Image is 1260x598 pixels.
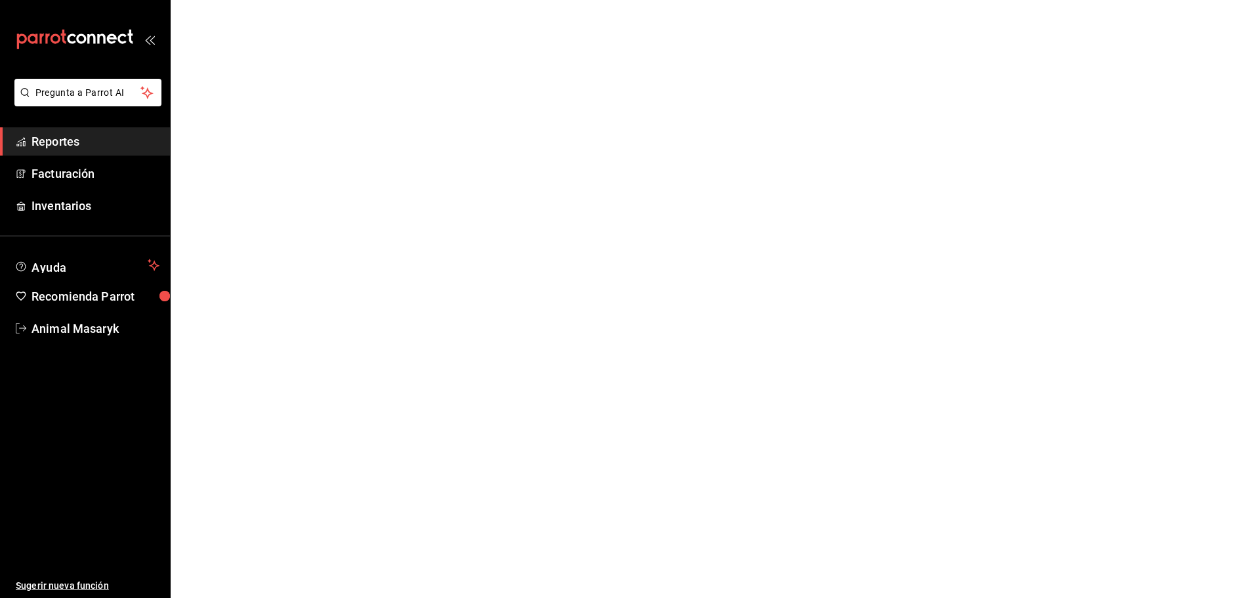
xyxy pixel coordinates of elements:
[31,288,159,305] span: Recomienda Parrot
[31,165,159,182] span: Facturación
[35,86,141,100] span: Pregunta a Parrot AI
[144,34,155,45] button: open_drawer_menu
[31,197,159,215] span: Inventarios
[31,320,159,337] span: Animal Masaryk
[31,257,142,273] span: Ayuda
[31,133,159,150] span: Reportes
[16,579,159,593] span: Sugerir nueva función
[14,79,161,106] button: Pregunta a Parrot AI
[9,95,161,109] a: Pregunta a Parrot AI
